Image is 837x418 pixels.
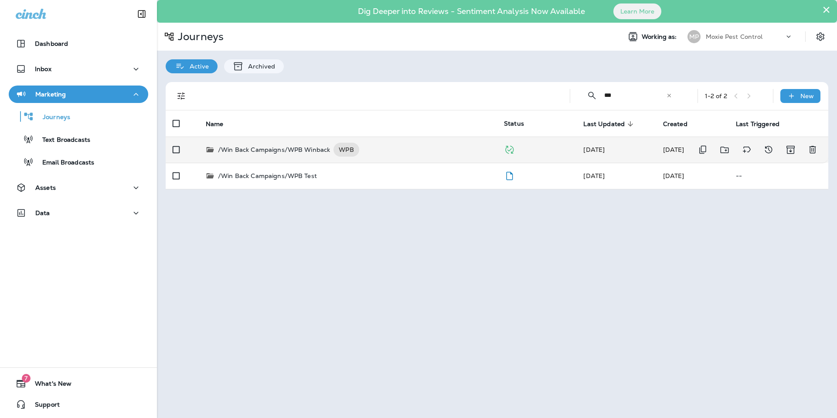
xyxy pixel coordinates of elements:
button: Delete [804,141,821,159]
p: Email Broadcasts [34,159,94,167]
p: Data [35,209,50,216]
button: Filters [173,87,190,105]
button: Dashboard [9,35,148,52]
p: Inbox [35,65,51,72]
span: Name [206,120,224,128]
span: Last Updated [583,120,636,128]
button: Collapse Sidebar [129,5,154,23]
button: 7What's New [9,375,148,392]
button: Archive [782,141,800,159]
span: Created [663,120,687,128]
button: Close [822,3,830,17]
p: /Win Back Campaigns/WPB Winback [218,143,330,157]
span: Published [504,145,515,153]
button: View Changelog [760,141,777,159]
div: WPB [333,143,359,157]
button: Add tags [738,141,755,159]
button: Settings [813,29,828,45]
button: Collapse Search [583,87,601,104]
button: Inbox [9,60,148,78]
span: Name [206,120,235,128]
span: Deanna Durrant [663,172,684,180]
p: Journeys [34,113,70,122]
p: Active [185,63,209,70]
button: Text Broadcasts [9,130,148,148]
p: Moxie Pest Control [706,33,763,40]
p: Dashboard [35,40,68,47]
button: Duplicate [694,141,711,159]
button: Support [9,396,148,413]
button: Move to folder [716,141,734,159]
span: Jason Munk [583,146,605,154]
span: Last Triggered [736,120,779,128]
button: Email Broadcasts [9,153,148,171]
span: Working as: [642,33,679,41]
p: Journeys [174,30,224,43]
span: Status [504,120,524,127]
button: Marketing [9,86,148,103]
span: 7 [22,374,31,383]
button: Data [9,204,148,222]
span: Last Triggered [736,120,791,128]
span: Draft [504,171,515,179]
p: -- [736,172,821,179]
p: /Win Back Campaigns/WPB Test [218,171,317,180]
button: Learn More [613,3,661,19]
span: What's New [26,380,71,391]
p: New [800,93,814,99]
p: Text Broadcasts [34,136,90,144]
p: Archived [244,63,275,70]
button: Assets [9,179,148,196]
span: Deanna Durrant [663,146,684,154]
div: 1 - 2 of 2 [705,93,727,99]
span: WPB [333,145,359,154]
button: Journeys [9,107,148,126]
span: Created [663,120,699,128]
p: Dig Deeper into Reviews - Sentiment Analysis Now Available [333,10,610,13]
p: Assets [35,184,56,191]
div: MP [687,30,701,43]
p: Marketing [35,91,66,98]
span: Last Updated [583,120,625,128]
span: Support [26,401,60,411]
span: Deanna Durrant [583,172,605,180]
